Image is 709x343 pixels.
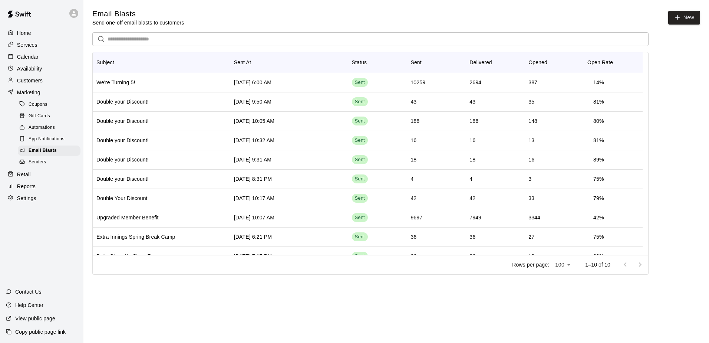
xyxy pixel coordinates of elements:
a: Services [6,39,78,50]
span: App Notifications [29,135,65,143]
div: Apr 30 2025, 10:32 AM [234,137,274,144]
div: 10259 [410,79,425,86]
div: Apr 29 2025, 8:31 PM [234,175,272,183]
span: Sent [352,79,368,86]
a: Retail [6,169,78,180]
div: 42 [410,195,416,202]
div: Double your Discount! [96,156,149,163]
span: Sent [352,156,368,163]
div: 16 [469,137,475,144]
div: Status [348,52,407,73]
span: Sent [352,233,368,241]
div: Subject [93,52,230,73]
div: Double your Discount! [96,98,149,105]
p: Customers [17,77,43,84]
span: Coupons [29,101,47,108]
span: Sent [352,214,368,221]
p: View public page [15,315,55,322]
div: 18 [469,156,475,163]
div: Automations [18,122,80,133]
a: New [668,11,700,24]
a: Coupons [18,99,83,110]
div: 16 [528,156,534,163]
div: 42 [469,195,475,202]
td: 80 % [587,111,610,131]
div: 27 [528,233,534,241]
a: Customers [6,75,78,86]
div: 9697 [410,214,422,221]
div: Open Rate [584,52,643,73]
td: 42 % [587,208,610,228]
div: 4 [469,175,472,183]
div: 3344 [528,214,540,221]
div: Sent At [234,52,251,73]
p: Contact Us [15,288,42,295]
td: 81 % [587,131,610,150]
p: Copy public page link [15,328,66,336]
span: Sent [352,253,368,260]
div: 18 [410,156,416,163]
div: Apr 30 2025, 9:31 AM [234,156,271,163]
div: Aug 13 2025, 6:00 AM [234,79,271,86]
div: Upgraded Member Benefit [96,214,159,221]
a: Settings [6,193,78,204]
a: Home [6,27,78,39]
p: Rows per page: [512,261,549,268]
td: 75 % [587,169,610,189]
div: Open Rate [587,52,613,73]
p: Availability [17,65,42,72]
div: Feb 21 2025, 6:21 PM [234,233,272,241]
td: 75 % [587,227,610,247]
div: Daily Class No Show Fee [96,252,156,260]
a: Email Blasts [18,145,83,157]
div: 148 [528,117,537,125]
div: 4 [410,175,413,183]
a: Automations [18,122,83,134]
div: Delivered [466,52,525,73]
div: Delivered [469,52,492,73]
span: Senders [29,159,46,166]
div: 43 [410,98,416,105]
div: Apr 30 2025, 9:50 AM [234,98,271,105]
span: Sent [352,137,368,144]
p: Settings [17,195,36,202]
div: 387 [528,79,537,86]
p: Services [17,41,37,49]
div: Apr 30 2025, 10:05 AM [234,117,274,125]
div: Senders [18,157,80,167]
a: Availability [6,63,78,74]
p: Home [17,29,31,37]
p: Calendar [17,53,39,61]
div: 7949 [469,214,481,221]
span: Sent [352,176,368,183]
div: 43 [469,98,475,105]
div: Gift Cards [18,111,80,121]
p: Retail [17,171,31,178]
div: 13 [528,137,534,144]
div: App Notifications [18,134,80,144]
div: Sent [407,52,466,73]
a: Marketing [6,87,78,98]
div: Status [352,52,367,73]
p: Help Center [15,301,43,309]
div: Reports [6,181,78,192]
div: Opened [525,52,584,73]
p: Reports [17,183,36,190]
div: 16 [410,137,416,144]
div: 33 [528,195,534,202]
td: 14 % [587,73,610,92]
div: Jul 31 2024, 7:17 PM [234,252,272,260]
span: Gift Cards [29,112,50,120]
div: Sent [410,52,421,73]
div: 36 [469,233,475,241]
span: Sent [352,195,368,202]
a: Gift Cards [18,110,83,122]
div: Sent At [230,52,348,73]
div: 3 [528,175,531,183]
div: Subject [96,52,114,73]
